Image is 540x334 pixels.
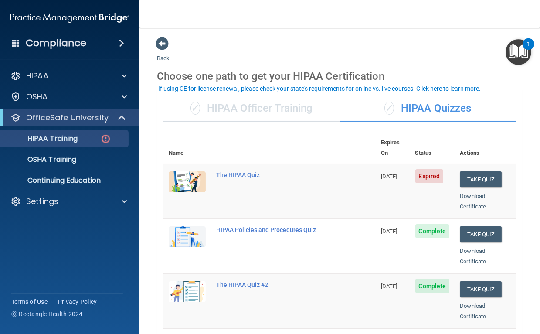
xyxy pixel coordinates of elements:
[190,102,200,115] span: ✓
[415,224,450,238] span: Complete
[381,228,397,235] span: [DATE]
[157,84,482,93] button: If using CE for license renewal, please check your state's requirements for online vs. live cours...
[527,44,530,55] div: 1
[6,176,125,185] p: Continuing Education
[26,71,48,81] p: HIPAA
[216,281,332,288] div: The HIPAA Quiz #2
[6,134,78,143] p: HIPAA Training
[384,102,394,115] span: ✓
[10,9,129,27] img: PMB logo
[157,44,170,61] a: Back
[11,310,83,318] span: Ⓒ Rectangle Health 2024
[460,248,486,265] a: Download Certificate
[158,85,481,92] div: If using CE for license renewal, please check your state's requirements for online vs. live cours...
[216,171,332,178] div: The HIPAA Quiz
[26,112,109,123] p: OfficeSafe University
[10,112,126,123] a: OfficeSafe University
[58,297,97,306] a: Privacy Policy
[460,171,502,187] button: Take Quiz
[216,226,332,233] div: HIPAA Policies and Procedures Quiz
[10,196,127,207] a: Settings
[26,196,58,207] p: Settings
[10,71,127,81] a: HIPAA
[415,169,444,183] span: Expired
[376,132,410,164] th: Expires On
[163,132,211,164] th: Name
[389,273,530,307] iframe: Drift Widget Chat Controller
[460,303,486,320] a: Download Certificate
[157,64,523,89] div: Choose one path to get your HIPAA Certification
[100,133,111,144] img: danger-circle.6113f641.png
[11,297,48,306] a: Terms of Use
[163,95,340,122] div: HIPAA Officer Training
[460,226,502,242] button: Take Quiz
[6,155,76,164] p: OSHA Training
[410,132,455,164] th: Status
[26,37,86,49] h4: Compliance
[381,173,397,180] span: [DATE]
[506,39,531,65] button: Open Resource Center, 1 new notification
[455,132,516,164] th: Actions
[381,283,397,290] span: [DATE]
[460,193,486,210] a: Download Certificate
[340,95,516,122] div: HIPAA Quizzes
[26,92,48,102] p: OSHA
[10,92,127,102] a: OSHA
